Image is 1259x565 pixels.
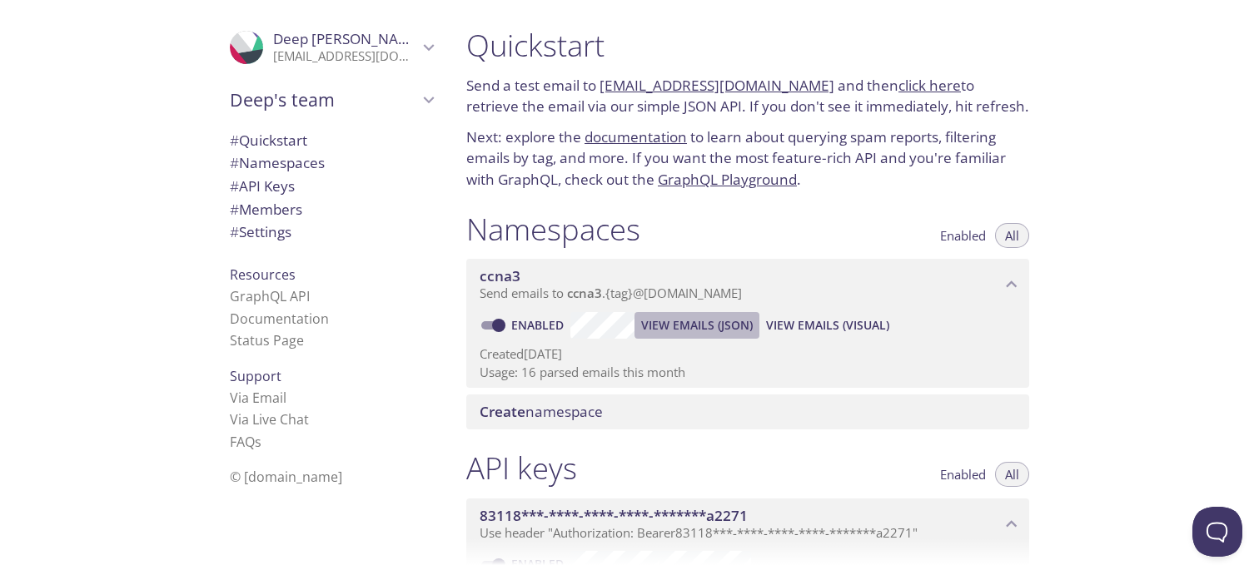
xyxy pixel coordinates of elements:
[273,29,424,48] span: Deep [PERSON_NAME]
[995,462,1029,487] button: All
[930,223,996,248] button: Enabled
[509,317,570,333] a: Enabled
[466,394,1029,429] div: Create namespace
[480,266,520,285] span: ccna3
[230,287,310,305] a: GraphQL API
[216,151,446,175] div: Namespaces
[216,129,446,152] div: Quickstart
[466,259,1029,310] div: ccna3 namespace
[216,20,446,75] div: Deep Shah
[634,312,759,339] button: View Emails (JSON)
[230,200,239,219] span: #
[641,315,753,335] span: View Emails (JSON)
[216,175,446,198] div: API Keys
[466,75,1029,117] p: Send a test email to and then to retrieve the email via our simple JSON API. If you don't see it ...
[216,78,446,121] div: Deep's team
[230,310,329,328] a: Documentation
[466,27,1029,64] h1: Quickstart
[466,126,1029,191] p: Next: explore the to learn about querying spam reports, filtering emails by tag, and more. If you...
[216,221,446,244] div: Team Settings
[480,402,603,421] span: namespace
[466,211,640,248] h1: Namespaces
[930,462,996,487] button: Enabled
[255,433,261,451] span: s
[230,200,302,219] span: Members
[480,402,525,421] span: Create
[230,331,304,349] a: Status Page
[480,364,1016,381] p: Usage: 16 parsed emails this month
[585,127,687,146] a: documentation
[273,48,418,65] p: [EMAIL_ADDRESS][DOMAIN_NAME]
[898,76,961,95] a: click here
[230,222,291,241] span: Settings
[230,153,325,172] span: Namespaces
[230,153,239,172] span: #
[1192,507,1242,557] iframe: Help Scout Beacon - Open
[230,131,307,150] span: Quickstart
[230,410,309,429] a: Via Live Chat
[600,76,834,95] a: [EMAIL_ADDRESS][DOMAIN_NAME]
[567,285,602,301] span: ccna3
[230,468,342,486] span: © [DOMAIN_NAME]
[216,198,446,221] div: Members
[230,367,281,385] span: Support
[230,176,239,196] span: #
[995,223,1029,248] button: All
[480,285,742,301] span: Send emails to . {tag} @[DOMAIN_NAME]
[230,176,295,196] span: API Keys
[759,312,896,339] button: View Emails (Visual)
[230,389,286,407] a: Via Email
[466,449,577,487] h1: API keys
[230,88,418,112] span: Deep's team
[230,131,239,150] span: #
[230,265,296,284] span: Resources
[230,222,239,241] span: #
[230,433,261,451] a: FAQ
[480,345,1016,363] p: Created [DATE]
[766,315,889,335] span: View Emails (Visual)
[658,170,797,189] a: GraphQL Playground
